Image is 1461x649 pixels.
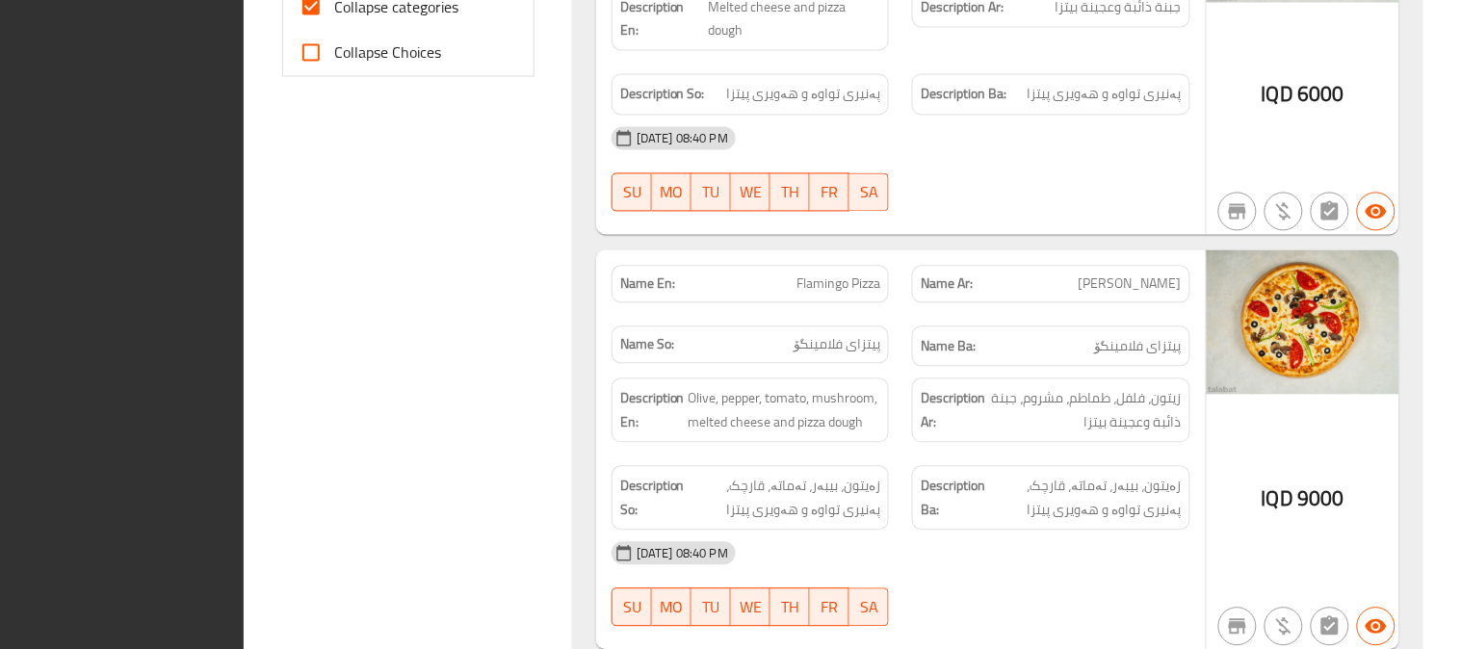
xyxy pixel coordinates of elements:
button: FR [810,588,849,627]
span: پیتزای فلامینگۆ [1095,335,1182,359]
span: FR [818,594,842,622]
button: Purchased item [1265,193,1303,231]
button: Available [1357,193,1396,231]
span: MO [660,179,684,207]
button: SA [849,588,889,627]
span: WE [739,179,763,207]
span: SU [620,594,644,622]
strong: Name Ar: [921,274,973,295]
strong: Description En: [620,387,685,434]
span: TH [778,179,802,207]
span: TH [778,594,802,622]
span: [PERSON_NAME] [1079,274,1182,295]
button: TH [770,173,810,212]
button: TU [691,173,731,212]
span: 9000 [1297,480,1344,518]
button: Not has choices [1311,193,1349,231]
strong: Description So: [620,83,705,107]
strong: Description So: [620,475,685,522]
span: TU [699,179,723,207]
strong: Name En: [620,274,675,295]
button: SA [849,173,889,212]
strong: Name Ba: [921,335,976,359]
span: IQD [1262,76,1293,114]
button: SU [612,588,652,627]
span: SA [857,179,881,207]
span: FR [818,179,842,207]
img: Flamingo_BurgerFlamingo_P638929609256908130.jpg [1207,250,1399,395]
span: [DATE] 08:40 PM [629,130,736,148]
span: WE [739,594,763,622]
span: [DATE] 08:40 PM [629,545,736,563]
span: IQD [1262,480,1293,518]
button: WE [731,588,770,627]
button: WE [731,173,770,212]
button: SU [612,173,652,212]
strong: Description Ar: [921,387,985,434]
button: TU [691,588,731,627]
span: SA [857,594,881,622]
span: زيتون، فلفل، طماطم، مشروم، جبنة ذائبة وعجينة بيتزا [989,387,1182,434]
span: پەنیری تواوە و هەویری پیتزا [726,83,880,107]
button: Not has choices [1311,608,1349,646]
button: TH [770,588,810,627]
span: پیتزای فلامینگۆ [794,335,880,355]
span: زەیتون، بیبەر، تەماتە، قارچک، پەنیری تواوە و هەویری پیتزا [989,475,1182,522]
span: Flamingo Pizza [796,274,880,295]
span: SU [620,179,644,207]
button: FR [810,173,849,212]
span: MO [660,594,684,622]
span: 6000 [1297,76,1344,114]
span: Olive, pepper, tomato, mushroom, melted cheese and pizza dough [689,387,881,434]
span: زەیتون، بیبەر، تەماتە، قارچک، پەنیری تواوە و هەویری پیتزا [689,475,881,522]
button: Available [1357,608,1396,646]
button: Purchased item [1265,608,1303,646]
span: TU [699,594,723,622]
button: Not branch specific item [1218,193,1257,231]
span: پەنیری تواوە و هەویری پیتزا [1028,83,1182,107]
strong: Description Ba: [921,83,1006,107]
strong: Description Ba: [921,475,985,522]
span: Collapse Choices [334,41,441,65]
button: MO [652,588,691,627]
button: Not branch specific item [1218,608,1257,646]
strong: Name So: [620,335,674,355]
button: MO [652,173,691,212]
